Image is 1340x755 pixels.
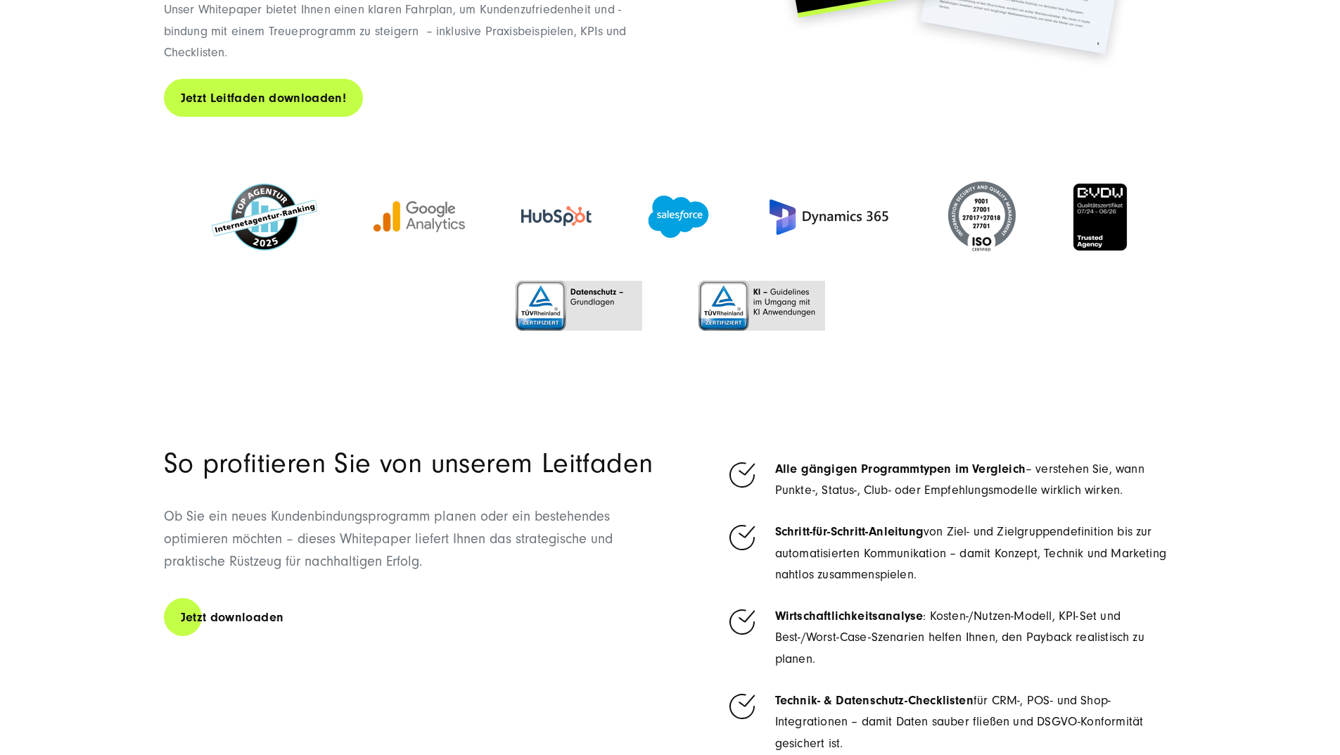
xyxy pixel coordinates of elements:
strong: Schritt-für-Schritt-Anleitung [775,524,924,539]
p: – verstehen Sie, wann Punkte-, Status-, Club- oder Empfehlungsmodelle wirklich wirken. [775,459,1177,502]
img: Top Internetagentur und Full Service Digitalagentur SUNZINET - 2024 [212,184,317,250]
img: ISO-Siegel: ISO-zertifiziert in 9001 / 27001 /27017 + 27018 / 27701 [948,182,1016,252]
img: HubSpot Logo [521,206,592,227]
p: von Ziel- und Zielgruppen­­definition bis zur automatisierten Kommunikation – damit Konzept, Tech... [775,521,1177,586]
a: Jetzt downloaden [164,597,301,637]
a: Jetzt Leitfaden downloaden! [164,78,364,118]
img: Dynamics 365 Logo [765,182,892,253]
h2: So profitieren Sie von unserem Leitfaden [164,450,661,477]
strong: Alle gängigen Programm­typen im Vergleich [775,462,1026,476]
img: BVDW Qualitätszertifikat Trusted Agency [1072,182,1128,252]
img: TÜV Zertifizierung: KI - Guidelines im Umgang mit KI Anwendungen [698,281,825,331]
img: TÜV Rheinland Zerifizierung - Datenschutz Grundlagen [516,281,642,331]
img: Salesforce Logo [648,196,709,238]
strong: Technik- & Datenschutz-Checklisten [775,693,974,708]
img: Google Analytics Logo [374,201,465,232]
p: für CRM-, POS- und Shop-Integrationen – damit Daten sauber fließen und DSGVO-Konformität gesicher... [775,690,1177,755]
p: Ob Sie ein neues Kundenbindungsprogramm planen oder ein bestehendes optimieren möchten – dieses W... [164,505,661,573]
strong: Wirtschaftlich­keitsanalyse [775,609,924,623]
p: : Kosten-/Nutzen-Modell, KPI-Set und Best-/Worst-Case-Szenarien helfen Ihnen, den Payback realist... [775,606,1177,671]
